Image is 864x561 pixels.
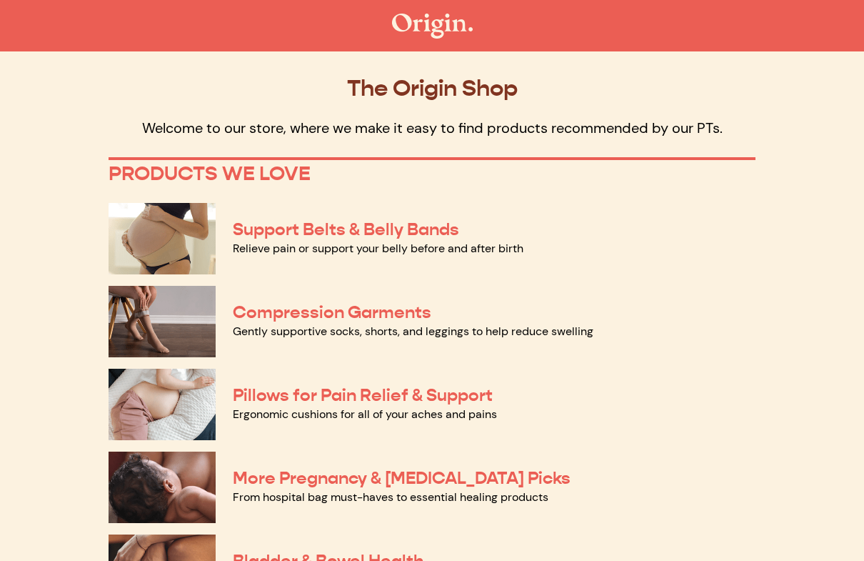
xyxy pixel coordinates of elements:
img: More Pregnancy & Postpartum Picks [109,452,216,523]
a: Pillows for Pain Relief & Support [233,384,493,406]
p: The Origin Shop [109,74,755,101]
img: Pillows for Pain Relief & Support [109,369,216,440]
a: Ergonomic cushions for all of your aches and pains [233,407,497,422]
img: The Origin Shop [392,14,473,39]
a: From hospital bag must-haves to essential healing products [233,490,548,505]
a: Support Belts & Belly Bands [233,219,459,240]
a: More Pregnancy & [MEDICAL_DATA] Picks [233,467,571,489]
img: Compression Garments [109,286,216,357]
p: PRODUCTS WE LOVE [109,162,755,186]
a: Compression Garments [233,302,431,323]
a: Relieve pain or support your belly before and after birth [233,241,523,256]
p: Welcome to our store, where we make it easy to find products recommended by our PTs. [109,119,755,137]
a: Gently supportive socks, shorts, and leggings to help reduce swelling [233,324,593,339]
img: Support Belts & Belly Bands [109,203,216,274]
